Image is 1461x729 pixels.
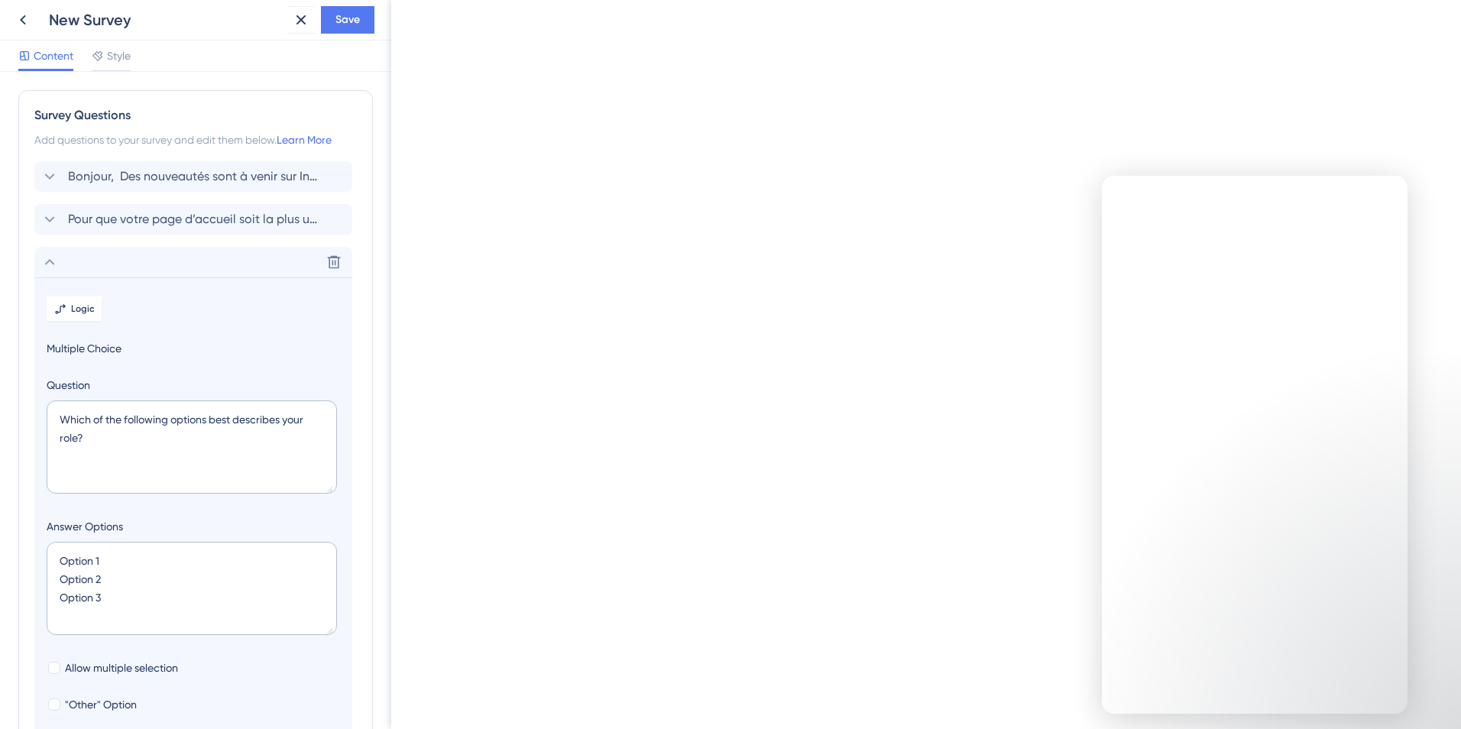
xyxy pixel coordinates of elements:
[335,11,360,29] span: Save
[47,296,102,321] button: Logic
[1102,176,1408,714] iframe: Intercom live chat
[47,376,340,394] label: Question
[49,9,281,31] div: New Survey
[34,131,357,149] div: Add questions to your survey and edit them below.
[47,400,337,494] textarea: Which of the following options best describes your role?
[68,167,320,186] span: Bonjour, Des nouveautés sont à venir sur Inqom ! Nous renforçons notre interface à destination de...
[277,134,332,146] a: Learn More
[65,695,137,714] span: "Other" Option
[68,210,320,228] span: Pour que votre page d’accueil soit la plus utile possible, elle devrait avant tout afficher :
[107,47,131,65] span: Style
[34,106,357,125] div: Survey Questions
[47,542,337,635] textarea: Option 1 Option 2 Option 3
[321,6,374,34] button: Save
[65,659,178,677] span: Allow multiple selection
[47,339,340,358] span: Multiple Choice
[47,517,340,536] label: Answer Options
[34,47,73,65] span: Content
[71,303,95,315] span: Logic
